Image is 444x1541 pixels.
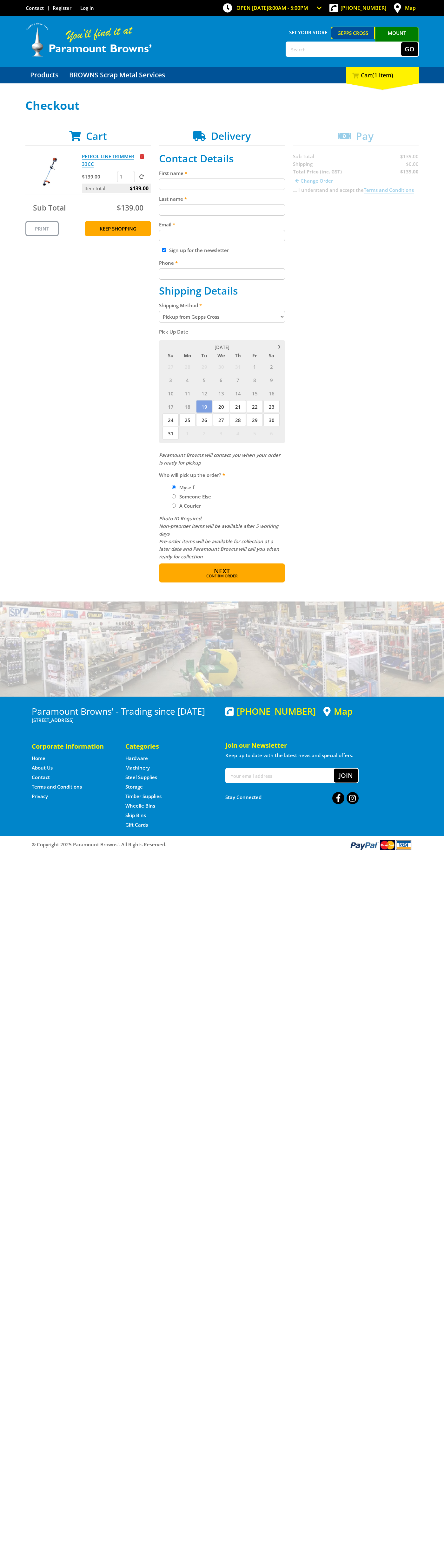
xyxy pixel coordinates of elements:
[247,351,263,360] span: Fr
[214,567,230,575] span: Next
[196,374,212,386] span: 5
[125,822,148,828] a: Go to the Gift Cards page
[230,400,246,413] span: 21
[32,742,113,751] h5: Corporate Information
[213,413,229,426] span: 27
[159,179,285,190] input: Please enter your first name.
[82,173,116,180] p: $139.00
[230,374,246,386] span: 7
[159,259,285,267] label: Phone
[230,427,246,439] span: 4
[159,471,285,479] label: Who will pick up the order?
[130,184,149,193] span: $139.00
[196,351,212,360] span: Tu
[225,790,359,805] div: Stay Connected
[286,27,331,38] span: Set your store
[125,812,146,819] a: Go to the Skip Bins page
[179,413,195,426] span: 25
[32,755,45,762] a: Go to the Home page
[159,230,285,241] input: Please enter your email address.
[125,764,150,771] a: Go to the Machinery page
[179,351,195,360] span: Mo
[263,427,280,439] span: 6
[263,413,280,426] span: 30
[213,360,229,373] span: 30
[349,839,413,851] img: PayPal, Mastercard, Visa accepted
[196,400,212,413] span: 19
[196,413,212,426] span: 26
[247,387,263,400] span: 15
[230,387,246,400] span: 14
[162,400,179,413] span: 17
[33,203,66,213] span: Sub Total
[334,769,358,783] button: Join
[25,22,152,57] img: Paramount Browns'
[196,360,212,373] span: 29
[247,427,263,439] span: 5
[125,742,206,751] h5: Categories
[172,504,176,508] input: Please select who will pick up the order.
[159,153,285,165] h2: Contact Details
[179,360,195,373] span: 28
[125,784,143,790] a: Go to the Storage page
[159,515,279,560] em: Photo ID Required. Non-preorder items will be available after 5 working days Pre-order items will...
[162,360,179,373] span: 27
[125,755,148,762] a: Go to the Hardware page
[211,129,251,143] span: Delivery
[375,27,419,51] a: Mount [PERSON_NAME]
[177,482,196,493] label: Myself
[125,774,157,781] a: Go to the Steel Supplies page
[159,328,285,335] label: Pick Up Date
[172,494,176,498] input: Please select who will pick up the order.
[263,374,280,386] span: 9
[247,400,263,413] span: 22
[159,169,285,177] label: First name
[213,351,229,360] span: We
[125,793,162,800] a: Go to the Timber Supplies page
[162,374,179,386] span: 3
[401,42,418,56] button: Go
[162,427,179,439] span: 31
[32,764,53,771] a: Go to the About Us page
[196,427,212,439] span: 2
[263,351,280,360] span: Sa
[236,4,308,11] span: OPEN [DATE]
[213,374,229,386] span: 6
[25,99,419,112] h1: Checkout
[263,387,280,400] span: 16
[32,774,50,781] a: Go to the Contact page
[26,5,44,11] a: Go to the Contact page
[323,706,353,717] a: View a map of Gepps Cross location
[159,195,285,203] label: Last name
[140,153,144,159] a: Remove from cart
[64,67,170,83] a: Go to the BROWNS Scrap Metal Services page
[82,153,134,167] a: PETROL LINE TRIMMER 33CC
[159,563,285,582] button: Next Confirm order
[226,769,334,783] input: Your email address
[85,221,151,236] a: Keep Shopping
[213,400,229,413] span: 20
[25,67,63,83] a: Go to the Products page
[213,387,229,400] span: 13
[125,803,155,809] a: Go to the Wheelie Bins page
[213,427,229,439] span: 3
[372,71,393,79] span: (1 item)
[169,247,229,253] label: Sign up for the newsletter
[225,741,413,750] h5: Join our Newsletter
[196,387,212,400] span: 12
[179,400,195,413] span: 18
[53,5,71,11] a: Go to the registration page
[86,129,107,143] span: Cart
[263,360,280,373] span: 2
[230,351,246,360] span: Th
[25,839,419,851] div: ® Copyright 2025 Paramount Browns'. All Rights Reserved.
[31,153,70,191] img: PETROL LINE TRIMMER 33CC
[177,491,213,502] label: Someone Else
[346,67,419,83] div: Cart
[225,706,316,716] div: [PHONE_NUMBER]
[80,5,94,11] a: Log in
[179,387,195,400] span: 11
[159,204,285,216] input: Please enter your last name.
[159,285,285,297] h2: Shipping Details
[173,574,271,578] span: Confirm order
